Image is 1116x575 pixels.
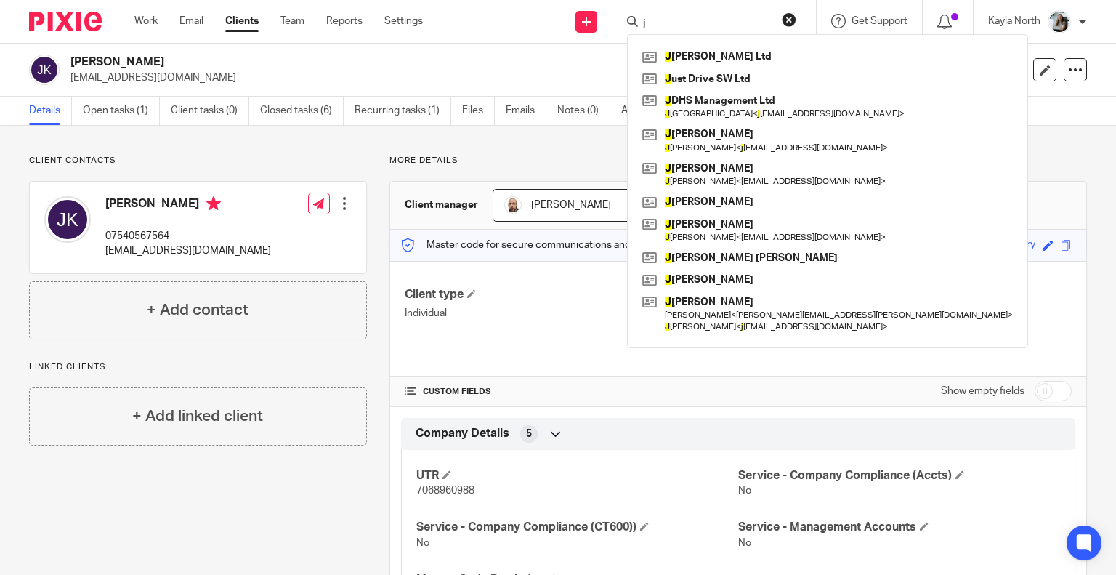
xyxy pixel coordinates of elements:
h4: Service - Company Compliance (Accts) [738,468,1060,483]
span: No [416,538,429,548]
a: Team [280,14,304,28]
a: Client tasks (0) [171,97,249,125]
h4: Service - Management Accounts [738,520,1060,535]
input: Search [642,17,772,31]
h4: Client type [405,287,738,302]
p: 07540567564 [105,229,271,244]
a: Details [29,97,72,125]
p: Master code for secure communications and files [401,238,652,252]
a: Reports [326,14,363,28]
h3: Client manager [405,198,478,212]
img: svg%3E [29,55,60,85]
a: Clients [225,14,259,28]
img: Daryl.jpg [504,196,522,214]
i: Primary [206,196,221,211]
p: More details [389,155,1087,166]
h4: + Add contact [147,299,248,321]
p: [EMAIL_ADDRESS][DOMAIN_NAME] [70,71,889,85]
p: Kayla North [988,14,1040,28]
p: [EMAIL_ADDRESS][DOMAIN_NAME] [105,244,271,258]
span: No [738,538,751,548]
span: Company Details [416,426,509,441]
a: Files [462,97,495,125]
h4: [PERSON_NAME] [105,196,271,214]
a: Closed tasks (6) [260,97,344,125]
img: svg%3E [44,196,91,243]
button: Clear [782,12,796,27]
h4: + Add linked client [132,405,263,427]
p: Individual [405,306,738,321]
span: 7068960988 [416,486,474,496]
div: glazed-turquoise-matte-laboratory [879,237,1035,254]
span: Get Support [852,16,907,26]
span: 5 [526,427,532,441]
a: Audit logs [621,97,677,125]
p: Linked clients [29,361,367,373]
img: Pixie [29,12,102,31]
h2: [PERSON_NAME] [70,55,726,70]
a: Emails [506,97,546,125]
span: No [738,486,751,496]
h4: Service - Company Compliance (CT600)) [416,520,738,535]
a: Work [134,14,158,28]
a: Recurring tasks (1) [355,97,451,125]
label: Show empty fields [941,384,1024,398]
h4: UTR [416,468,738,483]
a: Settings [384,14,423,28]
h4: CUSTOM FIELDS [405,386,738,398]
a: Email [179,14,203,28]
a: Open tasks (1) [83,97,160,125]
img: Profile%20Photo.png [1048,10,1071,33]
p: Client contacts [29,155,367,166]
span: [PERSON_NAME] [531,200,611,210]
a: Notes (0) [557,97,610,125]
